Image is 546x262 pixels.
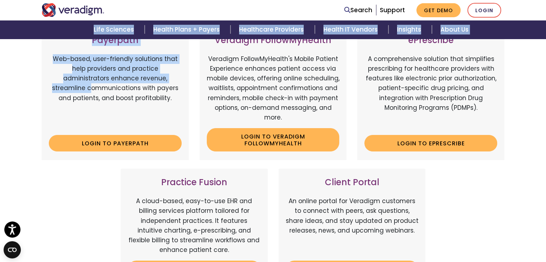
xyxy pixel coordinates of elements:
[286,177,419,188] h3: Client Portal
[315,20,388,39] a: Health IT Vendors
[85,20,145,39] a: Life Sciences
[286,196,419,255] p: An online portal for Veradigm customers to connect with peers, ask questions, share ideas, and st...
[364,135,497,151] a: Login to ePrescribe
[416,3,461,17] a: Get Demo
[388,20,432,39] a: Insights
[364,54,497,130] p: A comprehensive solution that simplifies prescribing for healthcare providers with features like ...
[49,35,182,46] h3: Payerpath
[364,35,497,46] h3: ePrescribe
[49,135,182,151] a: Login to Payerpath
[344,5,372,15] a: Search
[42,3,104,17] img: Veradigm logo
[207,128,340,151] a: Login to Veradigm FollowMyHealth
[230,20,314,39] a: Healthcare Providers
[409,211,537,253] iframe: Drift Chat Widget
[145,20,230,39] a: Health Plans + Payers
[128,196,261,255] p: A cloud-based, easy-to-use EHR and billing services platform tailored for independent practices. ...
[49,54,182,130] p: Web-based, user-friendly solutions that help providers and practice administrators enhance revenu...
[467,3,501,18] a: Login
[207,54,340,122] p: Veradigm FollowMyHealth's Mobile Patient Experience enhances patient access via mobile devices, o...
[4,241,21,258] button: Open CMP widget
[380,6,405,14] a: Support
[432,20,477,39] a: About Us
[128,177,261,188] h3: Practice Fusion
[207,35,340,46] h3: Veradigm FollowMyHealth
